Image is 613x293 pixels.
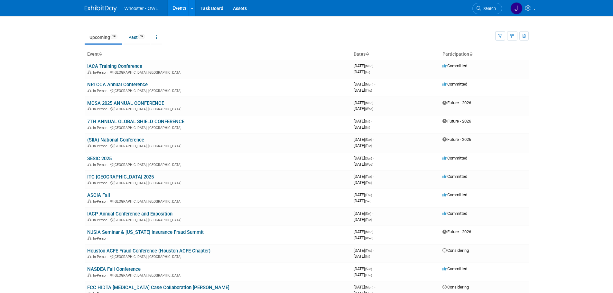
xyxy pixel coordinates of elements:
span: (Mon) [365,83,373,86]
span: [DATE] [354,69,370,74]
div: [GEOGRAPHIC_DATA], [GEOGRAPHIC_DATA] [87,180,348,185]
span: - [373,137,374,142]
img: In-Person Event [88,181,91,184]
span: (Sun) [365,267,372,271]
span: (Mon) [365,101,373,105]
span: Whooster - OWL [125,6,158,11]
div: [GEOGRAPHIC_DATA], [GEOGRAPHIC_DATA] [87,162,348,167]
span: 39 [138,34,145,39]
span: (Wed) [365,163,373,166]
span: Future - 2026 [442,137,471,142]
a: NASDEA Fall Conference [87,266,141,272]
span: In-Person [93,144,109,148]
div: [GEOGRAPHIC_DATA], [GEOGRAPHIC_DATA] [87,272,348,278]
span: (Fri) [365,255,370,258]
span: [DATE] [354,198,371,203]
span: (Mon) [365,230,373,234]
span: [DATE] [354,106,373,111]
span: - [374,100,375,105]
a: SESIC 2025 [87,156,112,161]
a: Upcoming19 [85,31,122,43]
a: Sort by Event Name [99,51,102,57]
span: - [374,285,375,289]
span: [DATE] [354,254,370,259]
img: In-Person Event [88,70,91,74]
span: In-Person [93,236,109,241]
span: [DATE] [354,82,375,87]
a: FCC HIDTA [MEDICAL_DATA] Case Collaboration [PERSON_NAME] [87,285,229,290]
a: IACP Annual Conference and Exposition [87,211,172,217]
span: (Thu) [365,89,372,92]
span: [DATE] [354,119,372,124]
span: - [374,82,375,87]
th: Event [85,49,351,60]
span: In-Person [93,126,109,130]
span: In-Person [93,181,109,185]
img: In-Person Event [88,107,91,110]
span: - [373,248,374,253]
img: In-Person Event [88,163,91,166]
img: In-Person Event [88,199,91,203]
a: NJSIA Seminar & [US_STATE] Insurance Fraud Summit [87,229,204,235]
span: [DATE] [354,192,374,197]
span: [DATE] [354,211,373,216]
span: Search [481,6,496,11]
span: Future - 2026 [442,119,471,124]
span: - [373,174,374,179]
div: [GEOGRAPHIC_DATA], [GEOGRAPHIC_DATA] [87,198,348,204]
img: In-Person Event [88,273,91,277]
img: In-Person Event [88,218,91,221]
a: MCSA 2025 ANNUAL CONFERENCE [87,100,164,106]
span: - [374,63,375,68]
span: In-Person [93,163,109,167]
span: Considering [442,248,469,253]
div: [GEOGRAPHIC_DATA], [GEOGRAPHIC_DATA] [87,254,348,259]
span: Committed [442,174,467,179]
div: [GEOGRAPHIC_DATA], [GEOGRAPHIC_DATA] [87,125,348,130]
a: ITC [GEOGRAPHIC_DATA] 2025 [87,174,154,180]
span: - [373,156,374,160]
span: - [371,119,372,124]
span: [DATE] [354,88,372,93]
img: In-Person Event [88,255,91,258]
div: [GEOGRAPHIC_DATA], [GEOGRAPHIC_DATA] [87,69,348,75]
img: In-Person Event [88,236,91,240]
span: [DATE] [354,272,372,277]
span: (Fri) [365,126,370,129]
span: [DATE] [354,137,374,142]
span: In-Person [93,89,109,93]
span: Committed [442,63,467,68]
div: [GEOGRAPHIC_DATA], [GEOGRAPHIC_DATA] [87,106,348,111]
a: Sort by Start Date [366,51,369,57]
span: (Thu) [365,273,372,277]
span: Future - 2026 [442,100,471,105]
span: Committed [442,82,467,87]
img: In-Person Event [88,126,91,129]
span: (Thu) [365,249,372,252]
div: [GEOGRAPHIC_DATA], [GEOGRAPHIC_DATA] [87,217,348,222]
div: [GEOGRAPHIC_DATA], [GEOGRAPHIC_DATA] [87,88,348,93]
span: (Mon) [365,286,373,289]
img: James Justus [510,2,523,14]
span: (Mon) [365,64,373,68]
span: Considering [442,285,469,289]
span: Future - 2026 [442,229,471,234]
span: [DATE] [354,266,374,271]
span: [DATE] [354,63,375,68]
span: (Fri) [365,70,370,74]
span: (Thu) [365,193,372,197]
a: Houston ACFE Fraud Conference (Houston ACFE Chapter) [87,248,210,254]
span: Committed [442,192,467,197]
span: [DATE] [354,285,375,289]
span: In-Person [93,70,109,75]
a: IACA Training Conference [87,63,142,69]
span: [DATE] [354,100,375,105]
span: [DATE] [354,229,375,234]
span: In-Person [93,273,109,278]
span: [DATE] [354,217,372,222]
span: In-Person [93,107,109,111]
th: Dates [351,49,440,60]
span: [DATE] [354,162,373,167]
span: 19 [110,34,117,39]
span: [DATE] [354,248,374,253]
